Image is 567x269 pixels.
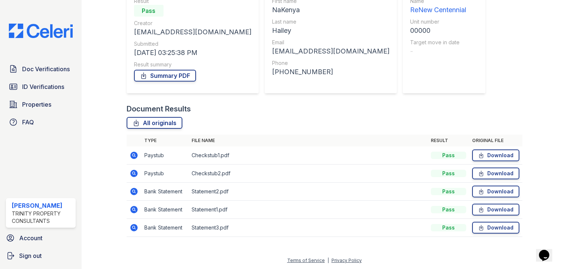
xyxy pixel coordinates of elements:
[469,135,522,146] th: Original file
[6,97,76,112] a: Properties
[272,59,389,67] div: Phone
[189,201,428,219] td: Statement1.pdf
[472,222,519,234] a: Download
[410,18,466,25] div: Unit number
[134,40,251,48] div: Submitted
[410,46,466,56] div: -
[141,183,189,201] td: Bank Statement
[6,115,76,130] a: FAQ
[134,5,164,17] div: Pass
[134,20,251,27] div: Creator
[189,183,428,201] td: Statement2.pdf
[428,135,469,146] th: Result
[189,135,428,146] th: File name
[472,168,519,179] a: Download
[6,79,76,94] a: ID Verifications
[410,25,466,36] div: 00000
[410,39,466,46] div: Target move in date
[472,186,519,197] a: Download
[431,206,466,213] div: Pass
[431,188,466,195] div: Pass
[189,146,428,165] td: Checkstub1.pdf
[189,219,428,237] td: Statement3.pdf
[141,219,189,237] td: Bank Statement
[141,146,189,165] td: Paystub
[189,165,428,183] td: Checkstub2.pdf
[19,251,42,260] span: Sign out
[22,65,70,73] span: Doc Verifications
[22,82,64,91] span: ID Verifications
[134,48,251,58] div: [DATE] 03:25:38 PM
[12,210,73,225] div: Trinity Property Consultants
[272,39,389,46] div: Email
[3,231,79,245] a: Account
[431,170,466,177] div: Pass
[272,5,389,15] div: NaKenya
[6,62,76,76] a: Doc Verifications
[12,201,73,210] div: [PERSON_NAME]
[327,258,329,263] div: |
[19,234,42,242] span: Account
[472,204,519,215] a: Download
[22,118,34,127] span: FAQ
[272,67,389,77] div: [PHONE_NUMBER]
[127,104,191,114] div: Document Results
[3,24,79,38] img: CE_Logo_Blue-a8612792a0a2168367f1c8372b55b34899dd931a85d93a1a3d3e32e68fde9ad4.png
[536,239,560,262] iframe: chat widget
[22,100,51,109] span: Properties
[472,149,519,161] a: Download
[141,135,189,146] th: Type
[134,70,196,82] a: Summary PDF
[272,25,389,36] div: Hailey
[331,258,362,263] a: Privacy Policy
[134,27,251,37] div: [EMAIL_ADDRESS][DOMAIN_NAME]
[141,201,189,219] td: Bank Statement
[141,165,189,183] td: Paystub
[134,61,251,68] div: Result summary
[127,117,182,129] a: All originals
[272,46,389,56] div: [EMAIL_ADDRESS][DOMAIN_NAME]
[431,152,466,159] div: Pass
[3,248,79,263] a: Sign out
[410,5,466,15] div: ReNew Centennial
[272,18,389,25] div: Last name
[287,258,325,263] a: Terms of Service
[431,224,466,231] div: Pass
